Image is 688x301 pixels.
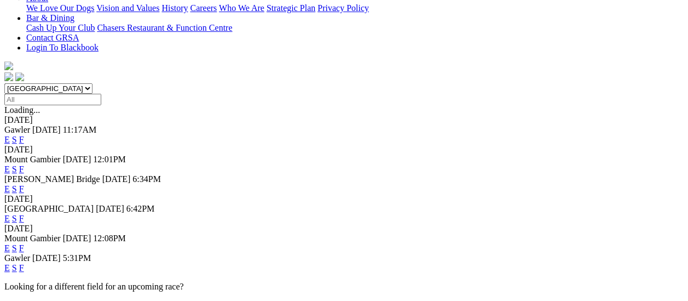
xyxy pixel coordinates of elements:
span: 12:01PM [93,155,126,164]
a: F [19,184,24,194]
a: Vision and Values [96,3,159,13]
div: [DATE] [4,115,684,125]
a: F [19,214,24,223]
span: 5:31PM [63,253,91,263]
a: Contact GRSA [26,33,79,42]
div: [DATE] [4,194,684,204]
a: E [4,243,10,253]
span: [DATE] [102,174,131,184]
span: [DATE] [63,155,91,164]
a: E [4,135,10,144]
a: S [12,214,17,223]
a: E [4,184,10,194]
div: [DATE] [4,224,684,234]
a: S [12,135,17,144]
a: Cash Up Your Club [26,23,95,32]
p: Looking for a different field for an upcoming race? [4,282,684,292]
a: F [19,243,24,253]
span: Gawler [4,253,30,263]
div: About [26,3,684,13]
a: F [19,135,24,144]
a: Careers [190,3,217,13]
a: E [4,214,10,223]
span: Mount Gambier [4,155,61,164]
span: [DATE] [96,204,124,213]
a: E [4,263,10,272]
a: S [12,164,17,174]
a: Privacy Policy [317,3,369,13]
div: [DATE] [4,145,684,155]
span: 6:42PM [126,204,155,213]
a: Bar & Dining [26,13,74,22]
a: F [19,263,24,272]
a: We Love Our Dogs [26,3,94,13]
img: logo-grsa-white.png [4,61,13,70]
img: twitter.svg [15,72,24,81]
span: Gawler [4,125,30,134]
a: Who We Are [219,3,264,13]
span: [PERSON_NAME] Bridge [4,174,100,184]
span: 6:34PM [132,174,161,184]
a: Chasers Restaurant & Function Centre [97,23,232,32]
a: Strategic Plan [267,3,315,13]
span: 12:08PM [93,234,126,243]
span: 11:17AM [63,125,97,134]
span: [DATE] [63,234,91,243]
a: Login To Blackbook [26,43,99,52]
a: S [12,184,17,194]
span: [DATE] [32,253,61,263]
a: S [12,263,17,272]
span: [GEOGRAPHIC_DATA] [4,204,94,213]
a: E [4,164,10,174]
input: Select date [4,94,101,105]
a: F [19,164,24,174]
span: [DATE] [32,125,61,134]
a: S [12,243,17,253]
div: Bar & Dining [26,23,684,33]
span: Mount Gambier [4,234,61,243]
img: facebook.svg [4,72,13,81]
span: Loading... [4,105,40,115]
a: History [161,3,188,13]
